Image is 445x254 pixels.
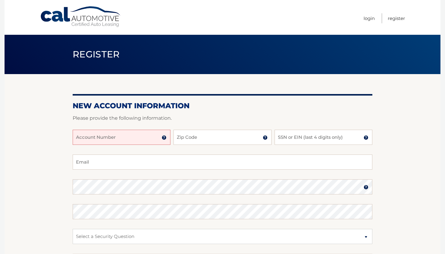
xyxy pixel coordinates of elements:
a: Register [388,13,405,23]
input: Zip Code [173,130,271,145]
input: SSN or EIN (last 4 digits only) [275,130,372,145]
a: Cal Automotive [40,6,122,28]
span: Register [73,49,120,60]
img: tooltip.svg [364,185,368,190]
input: Account Number [73,130,170,145]
img: tooltip.svg [364,135,368,140]
img: tooltip.svg [263,135,268,140]
img: tooltip.svg [162,135,166,140]
h2: New Account Information [73,101,372,110]
p: Please provide the following information. [73,114,372,122]
input: Email [73,155,372,170]
a: Login [364,13,375,23]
